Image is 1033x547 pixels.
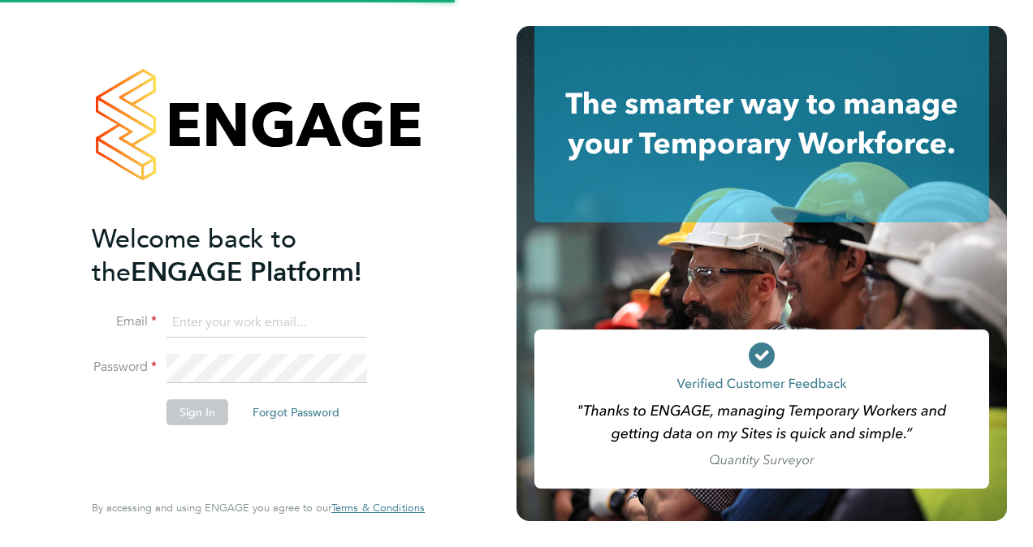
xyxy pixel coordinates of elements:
[166,399,228,425] button: Sign In
[240,399,352,425] button: Forgot Password
[166,308,367,338] input: Enter your work email...
[92,501,425,515] span: By accessing and using ENGAGE you agree to our
[92,359,157,376] label: Password
[92,313,157,330] label: Email
[331,502,425,515] a: Terms & Conditions
[92,222,408,289] h2: ENGAGE Platform!
[92,223,296,288] span: Welcome back to the
[331,501,425,515] span: Terms & Conditions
